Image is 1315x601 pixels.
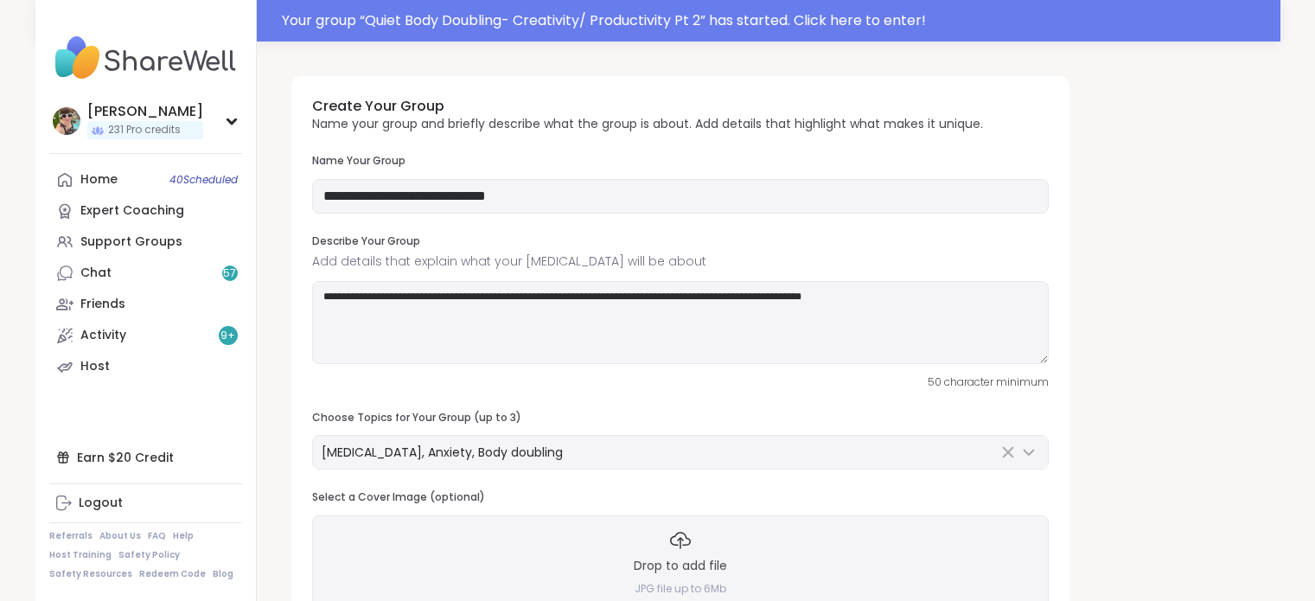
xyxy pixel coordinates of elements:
[80,265,112,282] div: Chat
[312,253,1049,271] span: Add details that explain what your [MEDICAL_DATA] will be about
[80,233,182,251] div: Support Groups
[312,154,1049,169] h3: Name Your Group
[998,442,1018,463] button: Clear Selected
[49,320,242,351] a: Activity9+
[312,116,983,133] p: Name your group and briefly describe what the group is about. Add details that highlight what mak...
[634,558,727,575] h3: Drop to add file
[49,488,242,519] a: Logout
[118,549,180,561] a: Safety Policy
[312,97,983,116] h3: Create Your Group
[108,123,181,137] span: 231 Pro credits
[49,258,242,289] a: Chat57
[80,296,125,313] div: Friends
[49,568,132,580] a: Safety Resources
[80,202,184,220] div: Expert Coaching
[928,374,1049,390] span: 50 character minimum
[49,289,242,320] a: Friends
[49,164,242,195] a: Home40Scheduled
[80,358,110,375] div: Host
[49,351,242,382] a: Host
[49,227,242,258] a: Support Groups
[79,495,123,512] div: Logout
[87,102,203,121] div: [PERSON_NAME]
[49,530,93,542] a: Referrals
[322,444,563,461] span: [MEDICAL_DATA], Anxiety, Body doubling
[49,195,242,227] a: Expert Coaching
[49,442,242,473] div: Earn $20 Credit
[139,568,206,580] a: Redeem Code
[148,530,166,542] a: FAQ
[312,234,1049,249] h3: Describe Your Group
[49,28,242,88] img: ShareWell Nav Logo
[282,10,1270,31] div: Your group “ Quiet Body Doubling- Creativity/ Productivity Pt 2 ” has started. Click here to enter!
[99,530,141,542] a: About Us
[213,568,233,580] a: Blog
[53,107,80,135] img: Adrienne_QueenOfTheDawn
[80,171,118,189] div: Home
[635,582,726,597] h4: JPG file up to 6Mb
[80,327,126,344] div: Activity
[312,411,1049,425] h3: Choose Topics for Your Group (up to 3)
[220,329,235,343] span: 9 +
[312,490,485,505] h3: Select a Cover Image (optional)
[49,549,112,561] a: Host Training
[223,266,236,281] span: 57
[169,173,238,187] span: 40 Scheduled
[173,530,194,542] a: Help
